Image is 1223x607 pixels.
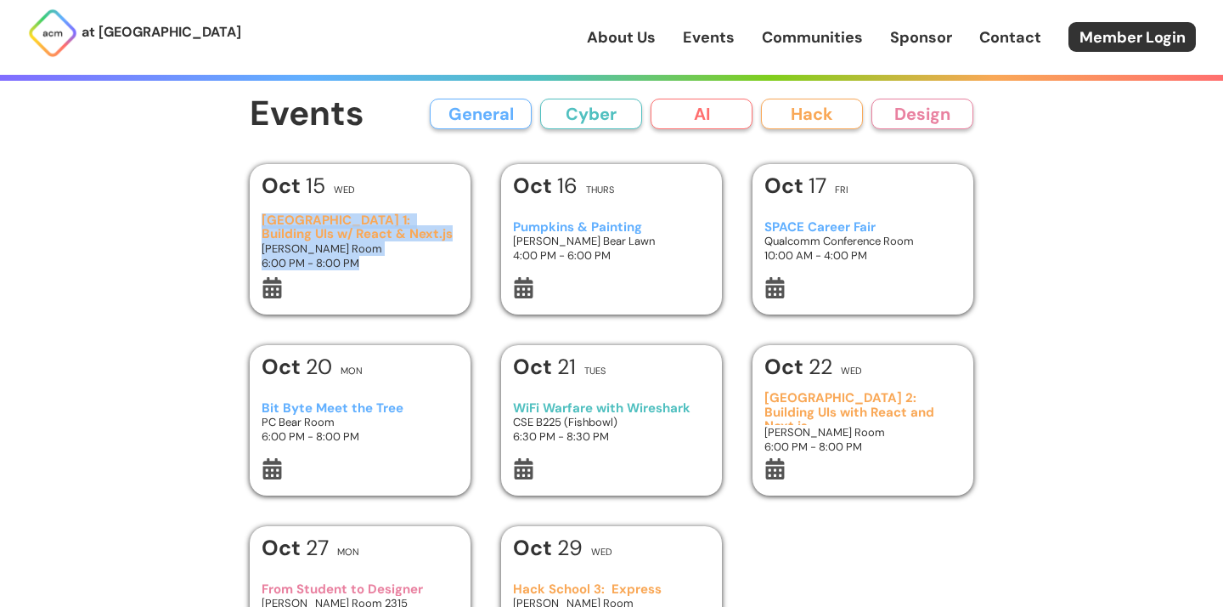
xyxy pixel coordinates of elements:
h2: Fri [835,185,848,195]
a: Member Login [1068,22,1196,52]
h3: [GEOGRAPHIC_DATA] 2: Building UIs with React and Next.js [764,391,962,425]
h2: Wed [591,547,612,557]
b: Oct [764,172,809,200]
h3: PC Bear Room [262,415,459,429]
h3: [PERSON_NAME] Room [764,425,962,440]
h3: From Student to Designer [262,582,459,597]
a: Sponsor [890,26,952,48]
h2: Tues [584,366,606,376]
b: Oct [262,353,306,381]
a: Contact [979,26,1041,48]
h3: [PERSON_NAME] Bear Lawn [513,234,711,248]
h1: 22 [764,356,832,377]
h3: CSE B225 (Fishbowl) [513,415,711,429]
b: Oct [513,534,557,562]
h3: Qualcomm Conference Room [764,234,962,248]
b: Oct [764,353,809,381]
a: at [GEOGRAPHIC_DATA] [27,8,241,59]
p: at [GEOGRAPHIC_DATA] [82,21,241,43]
a: About Us [587,26,656,48]
h3: 6:00 PM - 8:00 PM [262,256,459,270]
h2: Thurs [586,185,614,195]
h3: 6:30 PM - 8:30 PM [513,429,711,444]
h2: Wed [334,185,355,195]
b: Oct [513,172,557,200]
h3: 6:00 PM - 8:00 PM [764,440,962,454]
b: Oct [513,353,557,381]
b: Oct [262,172,306,200]
h3: 10:00 AM - 4:00 PM [764,248,962,263]
h3: 6:00 PM - 8:00 PM [262,429,459,444]
b: Oct [262,534,306,562]
h3: Bit Byte Meet the Tree [262,401,459,416]
h1: 20 [262,356,332,377]
a: Events [683,26,735,48]
button: General [430,99,532,129]
h3: WiFi Warfare with Wireshark [513,401,711,416]
h1: 29 [513,537,583,559]
h2: Mon [337,547,359,557]
h1: 17 [764,175,826,196]
h3: [GEOGRAPHIC_DATA] 1: Building UIs w/ React & Next.js [262,213,459,241]
h1: 27 [262,537,329,559]
h2: Wed [841,366,862,376]
button: AI [651,99,752,129]
h3: Hack School 3: Express [513,582,711,597]
h3: 4:00 PM - 6:00 PM [513,248,711,263]
h1: 21 [513,356,576,377]
h1: Events [250,95,364,133]
img: ACM Logo [27,8,78,59]
button: Hack [761,99,863,129]
h1: 15 [262,175,325,196]
h3: [PERSON_NAME] Room [262,241,459,256]
h2: Mon [341,366,363,376]
a: Communities [762,26,863,48]
button: Design [871,99,973,129]
button: Cyber [540,99,642,129]
h3: Pumpkins & Painting [513,220,711,235]
h3: SPACE Career Fair [764,220,962,235]
h1: 16 [513,175,578,196]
